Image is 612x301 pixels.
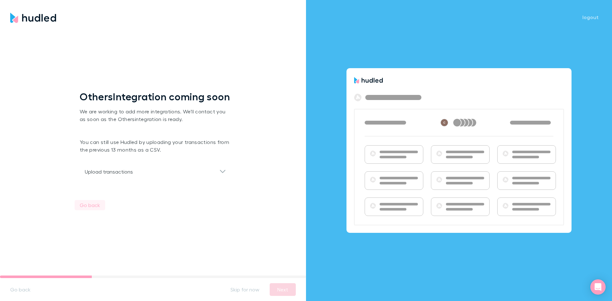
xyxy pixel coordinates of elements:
img: tool-placeholder.svg [503,177,508,183]
img: curoveda sales [441,119,448,126]
img: tool-placeholder.svg [503,203,508,209]
h1: Others Integration coming soon [80,90,231,103]
img: tool-placeholder.svg [370,177,376,183]
img: logo [354,94,361,101]
button: Skip for now [225,284,265,295]
div: Upload transactions [80,161,231,182]
img: tool-placeholder.svg [370,203,376,209]
p: You can still use Hudled by uploading your transactions from the previous 13 months as a CSV. [80,138,231,154]
button: Go back [5,284,36,295]
img: Hudled's Logo [10,13,56,23]
button: Next [270,283,296,296]
div: Upload transactions [85,168,219,176]
img: Hudled's Logo [354,77,383,83]
img: tool-placeholder.svg [436,203,442,209]
button: Go back [75,200,105,210]
img: tool-placeholder.svg [370,151,376,156]
button: logout [577,13,604,21]
img: tool-placeholder.svg [436,151,442,156]
div: Open Intercom Messenger [590,279,606,295]
p: We are working to add more integrations. We'll contact you as soon as the Others integration is r... [80,103,231,133]
img: tool-placeholder.svg [436,177,442,183]
img: tool-placeholder.svg [503,151,508,156]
